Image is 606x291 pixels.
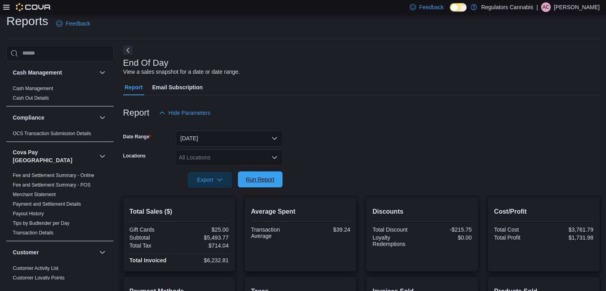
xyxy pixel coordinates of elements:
[180,226,229,233] div: $25.00
[13,230,53,236] a: Transaction Details
[13,210,44,217] span: Payout History
[13,220,69,226] a: Tips by Budtender per Day
[53,16,93,31] a: Feedback
[13,95,49,101] a: Cash Out Details
[373,207,472,216] h2: Discounts
[494,207,593,216] h2: Cost/Profit
[545,226,593,233] div: $3,761.79
[123,153,146,159] label: Locations
[192,172,227,188] span: Export
[123,108,149,118] h3: Report
[129,257,167,263] strong: Total Invoiced
[238,171,282,187] button: Run Report
[13,85,53,92] span: Cash Management
[98,68,107,77] button: Cash Management
[424,226,472,233] div: -$215.75
[129,226,178,233] div: Gift Cards
[169,109,210,117] span: Hide Parameters
[251,226,299,239] div: Transaction Average
[246,175,275,183] span: Run Report
[176,130,282,146] button: [DATE]
[545,234,593,241] div: $1,731.98
[13,172,94,179] span: Fee and Settlement Summary - Online
[6,129,114,142] div: Compliance
[66,20,90,28] span: Feedback
[129,207,229,216] h2: Total Sales ($)
[450,3,467,12] input: Dark Mode
[543,2,549,12] span: AC
[6,13,48,29] h1: Reports
[424,234,472,241] div: $0.00
[123,68,240,76] div: View a sales snapshot for a date or date range.
[419,3,443,11] span: Feedback
[13,248,39,256] h3: Customer
[494,226,542,233] div: Total Cost
[541,2,551,12] div: Ashlee Campeau
[13,130,91,137] span: OCS Transaction Submission Details
[13,191,56,198] span: Merchant Statement
[16,3,51,11] img: Cova
[6,171,114,241] div: Cova Pay [GEOGRAPHIC_DATA]
[13,69,96,77] button: Cash Management
[13,86,53,91] a: Cash Management
[13,211,44,216] a: Payout History
[123,134,151,140] label: Date Range
[13,173,94,178] a: Fee and Settlement Summary - Online
[302,226,350,233] div: $39.24
[180,234,229,241] div: $5,493.77
[13,182,90,188] a: Fee and Settlement Summary - POS
[98,151,107,161] button: Cova Pay [GEOGRAPHIC_DATA]
[188,172,232,188] button: Export
[13,69,62,77] h3: Cash Management
[13,275,65,281] a: Customer Loyalty Points
[536,2,538,12] p: |
[13,148,96,164] button: Cova Pay [GEOGRAPHIC_DATA]
[13,248,96,256] button: Customer
[13,265,59,271] span: Customer Activity List
[494,234,542,241] div: Total Profit
[129,242,178,249] div: Total Tax
[125,79,143,95] span: Report
[180,242,229,249] div: $714.04
[13,114,96,122] button: Compliance
[123,58,169,68] h3: End Of Day
[373,226,421,233] div: Total Discount
[554,2,600,12] p: [PERSON_NAME]
[13,131,91,136] a: OCS Transaction Submission Details
[98,248,107,257] button: Customer
[13,114,44,122] h3: Compliance
[481,2,533,12] p: Regulators Cannabis
[123,45,133,55] button: Next
[271,154,278,161] button: Open list of options
[129,234,178,241] div: Subtotal
[13,192,56,197] a: Merchant Statement
[152,79,203,95] span: Email Subscription
[180,257,229,263] div: $6,232.81
[13,265,59,271] a: Customer Activity List
[13,201,81,207] a: Payment and Settlement Details
[156,105,214,121] button: Hide Parameters
[373,234,421,247] div: Loyalty Redemptions
[6,84,114,106] div: Cash Management
[98,113,107,122] button: Compliance
[251,207,350,216] h2: Average Spent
